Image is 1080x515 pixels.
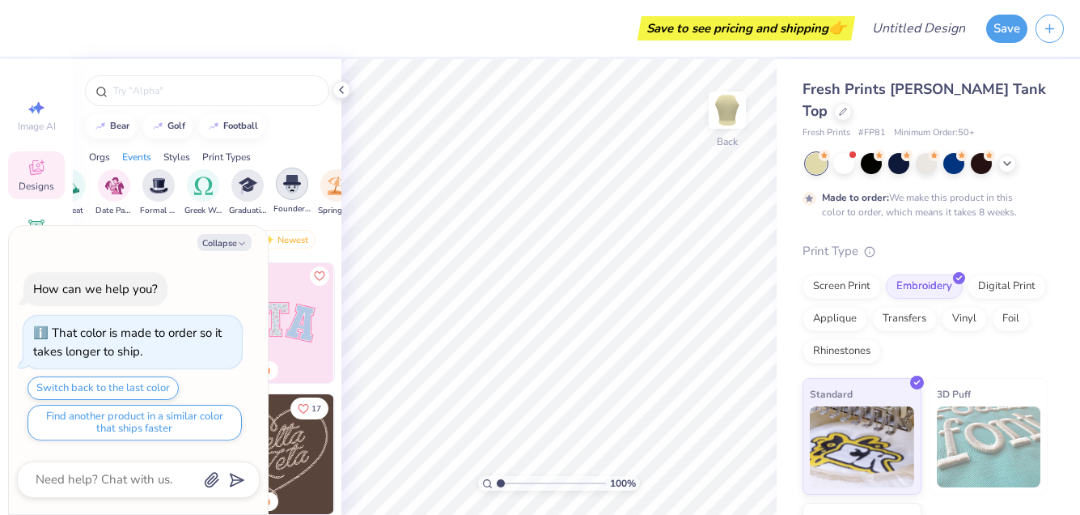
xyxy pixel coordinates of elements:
button: bear [85,114,137,138]
div: filter for Founder’s Day [273,168,311,215]
div: Vinyl [942,307,987,331]
div: Digital Print [968,275,1046,299]
button: Switch back to the last color [28,377,179,400]
div: Save to see pricing and shipping [642,16,851,40]
button: Like [290,398,328,419]
span: Spring Break [318,205,355,217]
button: golf [142,114,193,138]
button: filter button [95,169,133,217]
img: Back [711,94,743,126]
button: filter button [184,169,222,217]
img: Formal & Semi Image [150,177,168,195]
input: Untitled Design [859,12,978,45]
span: 👉 [828,18,846,37]
div: golf [167,121,185,130]
div: bear [110,121,129,130]
div: Back [717,134,738,149]
button: Find another product in a similar color that ships faster [28,405,242,441]
span: 3D Puff [937,385,971,402]
div: Applique [803,307,867,331]
div: filter for Formal & Semi [140,169,177,217]
img: 3D Puff [937,406,1041,487]
img: Spring Break Image [328,177,346,195]
input: Try "Alpha" [112,83,319,99]
button: football [198,114,265,138]
img: 9980f5e8-e6a1-4b4a-8839-2b0e9349023c [214,263,334,383]
span: Fresh Prints [PERSON_NAME] Tank Top [803,79,1046,121]
img: Date Parties & Socials Image [105,177,124,195]
img: trend_line.gif [151,121,164,131]
div: Rhinestones [803,339,881,364]
span: Fresh Prints [803,126,850,140]
span: Date Parties & Socials [95,205,133,217]
img: ead2b24a-117b-4488-9b34-c08fd5176a7b [333,394,453,514]
button: Like [310,266,329,286]
div: Screen Print [803,275,881,299]
div: filter for Greek Week [184,169,222,217]
div: Print Type [803,242,1048,261]
span: Founder’s Day [273,203,311,215]
span: Graduation [229,205,266,217]
button: filter button [140,169,177,217]
div: Events [122,150,151,164]
img: 5ee11766-d822-42f5-ad4e-763472bf8dcf [333,263,453,383]
img: Greek Week Image [194,177,213,195]
button: filter button [229,169,266,217]
span: 100 % [610,476,636,491]
button: filter button [273,169,311,217]
img: 12710c6a-dcc0-49ce-8688-7fe8d5f96fe2 [214,394,334,514]
img: Graduation Image [239,177,257,195]
div: football [223,121,258,130]
span: Standard [810,385,853,402]
div: filter for Spring Break [318,169,355,217]
img: Founder’s Day Image [283,175,301,194]
div: filter for Date Parties & Socials [95,169,133,217]
span: Formal & Semi [140,205,177,217]
div: That color is made to order so it takes longer to ship. [33,325,222,360]
span: Minimum Order: 50 + [894,126,975,140]
img: Newest.gif [261,234,274,245]
img: Standard [810,406,914,487]
span: 17 [311,405,321,413]
div: Newest [254,230,316,249]
div: We make this product in this color to order, which means it takes 8 weeks. [822,190,1021,219]
button: filter button [318,169,355,217]
strong: Made to order: [822,191,889,204]
div: Transfers [872,307,937,331]
div: filter for Graduation [229,169,266,217]
button: Save [986,15,1027,43]
span: Image AI [18,120,56,133]
div: Embroidery [886,275,963,299]
div: Styles [163,150,190,164]
div: Orgs [89,150,110,164]
div: How can we help you? [33,281,158,297]
span: Designs [19,180,54,193]
img: trend_line.gif [207,121,220,131]
button: Collapse [197,234,252,251]
img: trend_line.gif [94,121,107,131]
div: Foil [992,307,1030,331]
div: Print Types [202,150,251,164]
span: # FP81 [858,126,886,140]
span: Greek Week [184,205,222,217]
